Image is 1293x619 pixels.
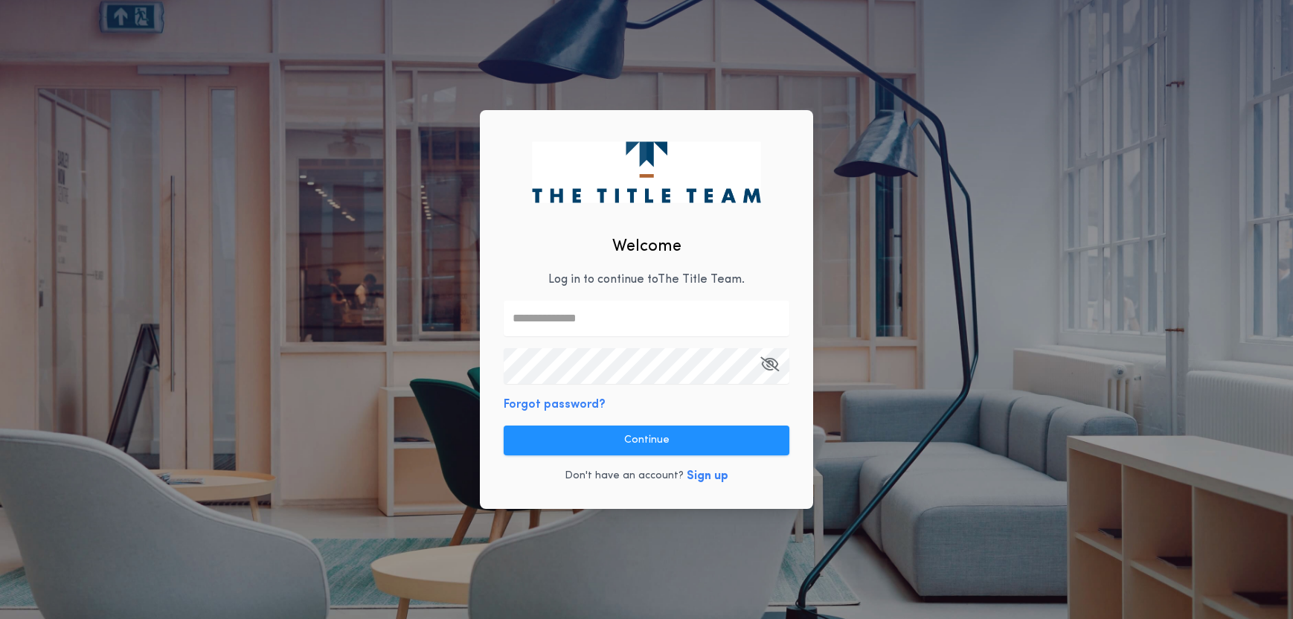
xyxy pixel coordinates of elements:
button: Forgot password? [504,396,606,414]
button: Continue [504,426,789,455]
p: Log in to continue to The Title Team . [548,271,745,289]
h2: Welcome [612,234,681,259]
img: logo [532,141,760,202]
button: Sign up [687,467,728,485]
p: Don't have an account? [565,469,684,484]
